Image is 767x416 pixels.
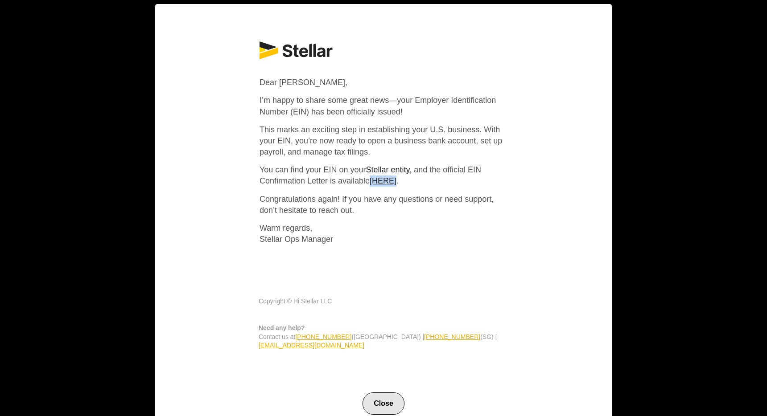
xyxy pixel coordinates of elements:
[260,95,507,117] p: I’m happy to share some great news—your Employer Identification Number (EIN) has been officially ...
[260,223,507,245] p: Warm regards, Stellar Ops Manager
[260,77,507,88] p: Dear [PERSON_NAME],
[260,124,507,158] p: This marks an exciting step in establishing your U.S. business. With your EIN, you’re now ready t...
[295,333,351,340] a: [PHONE_NUMBER]
[366,165,409,174] a: Stellar entity
[259,324,305,331] strong: Need any help?
[260,41,333,59] img: HiStellar.com
[370,176,396,185] a: [HERE]
[260,194,507,216] p: Congratulations again! If you have any questions or need support, don’t hesitate to reach out.
[260,164,507,187] p: You can find your EIN on your , and the official EIN Confirmation Letter is available .
[259,324,497,349] span: Contact us at ([GEOGRAPHIC_DATA]) | (SG) |
[363,392,404,415] button: Close
[259,298,332,305] span: Copyright © Hi Stellar LLC
[259,342,364,349] a: [EMAIL_ADDRESS][DOMAIN_NAME]
[424,333,480,340] a: [PHONE_NUMBER]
